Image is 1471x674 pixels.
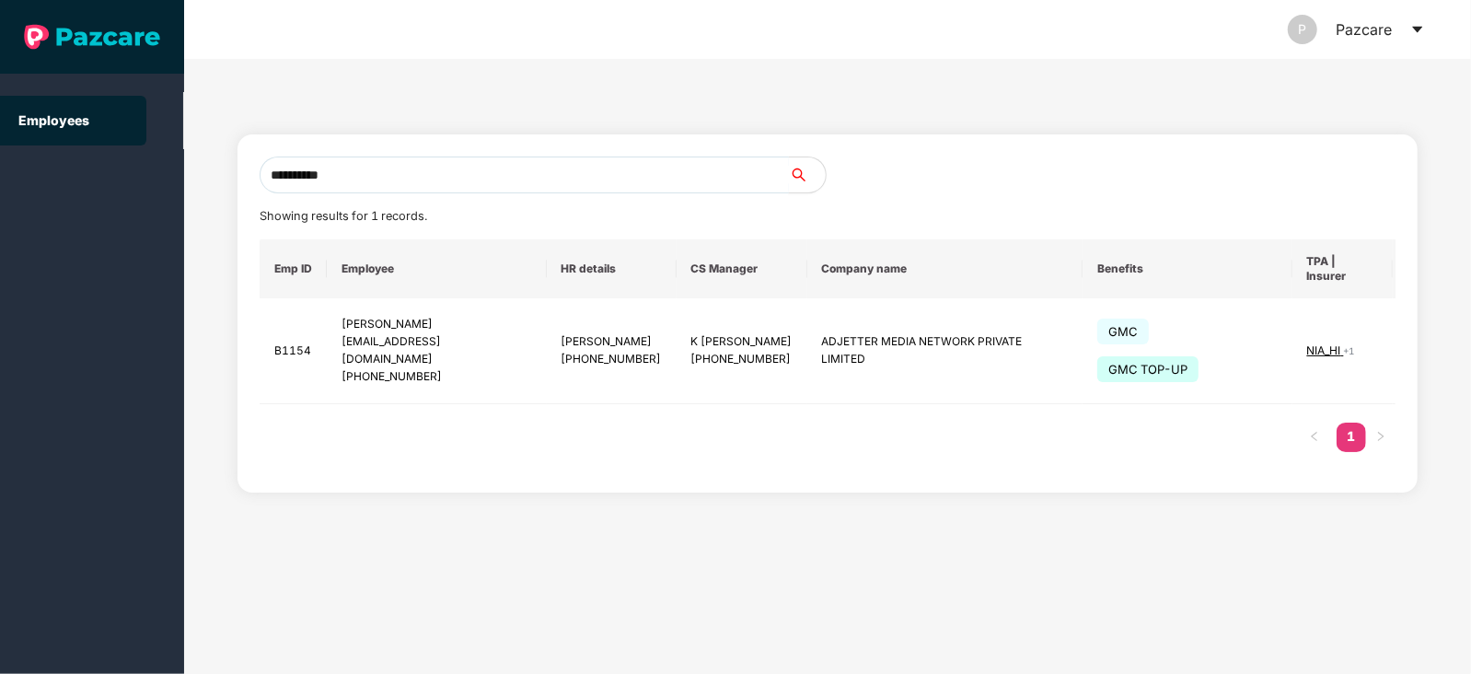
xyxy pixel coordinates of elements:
[260,239,327,298] th: Emp ID
[1366,423,1396,452] li: Next Page
[342,333,531,368] div: [EMAIL_ADDRESS][DOMAIN_NAME]
[260,209,427,223] span: Showing results for 1 records.
[807,298,1083,404] td: ADJETTER MEDIA NETWORK PRIVATE LIMITED
[562,351,662,368] div: [PHONE_NUMBER]
[1309,431,1320,442] span: left
[788,157,827,193] button: search
[1097,319,1149,344] span: GMC
[691,333,793,351] div: K [PERSON_NAME]
[1083,239,1292,298] th: Benefits
[1300,423,1329,452] button: left
[1393,239,1453,298] th: More
[1337,423,1366,452] li: 1
[1366,423,1396,452] button: right
[342,316,531,333] div: [PERSON_NAME]
[1097,356,1199,382] span: GMC TOP-UP
[1337,423,1366,450] a: 1
[1299,15,1307,44] span: P
[807,239,1083,298] th: Company name
[342,368,531,386] div: [PHONE_NUMBER]
[260,298,327,404] td: B1154
[1410,22,1425,37] span: caret-down
[327,239,546,298] th: Employee
[1300,423,1329,452] li: Previous Page
[788,168,826,182] span: search
[1292,239,1394,298] th: TPA | Insurer
[691,351,793,368] div: [PHONE_NUMBER]
[547,239,677,298] th: HR details
[677,239,807,298] th: CS Manager
[18,112,89,128] a: Employees
[1307,343,1344,357] span: NIA_HI
[562,333,662,351] div: [PERSON_NAME]
[1344,345,1355,356] span: + 1
[1375,431,1386,442] span: right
